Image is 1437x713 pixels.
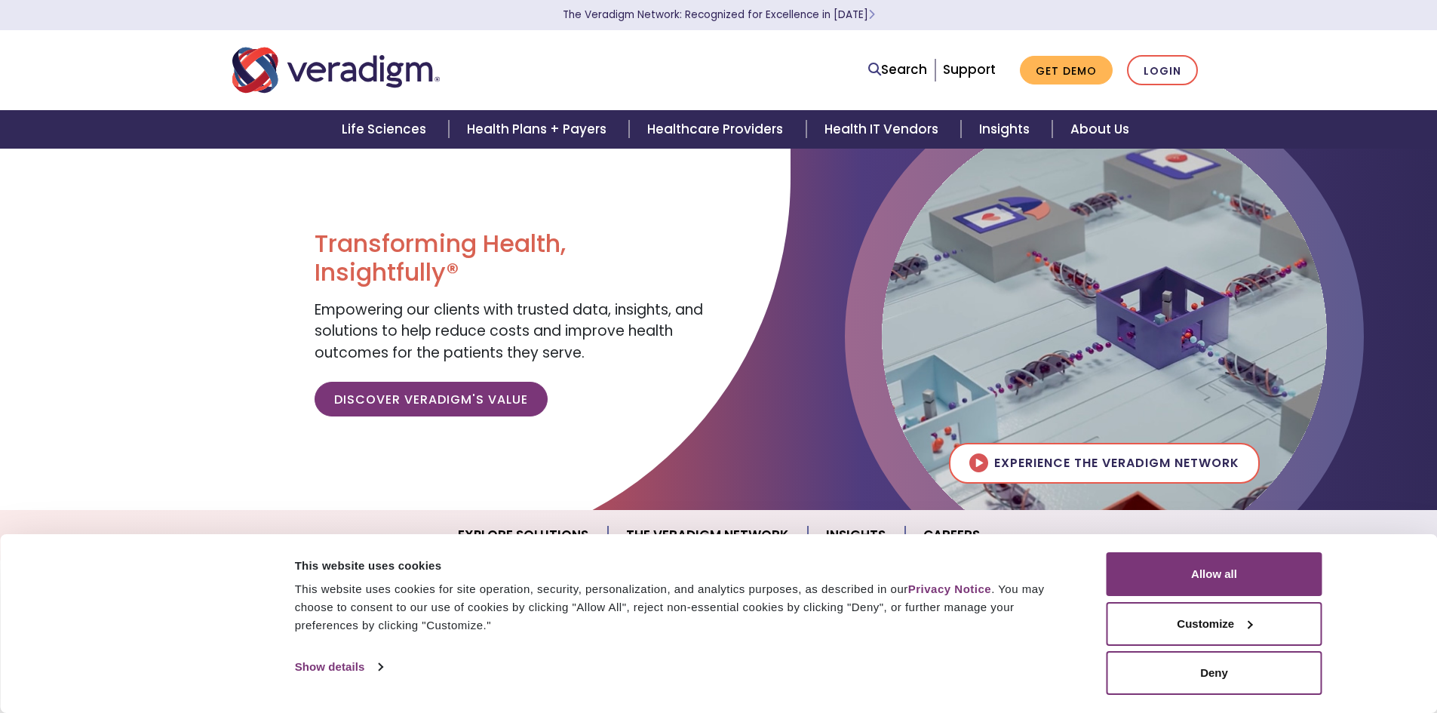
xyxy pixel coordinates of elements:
a: Login [1127,55,1198,86]
a: Support [943,60,996,78]
span: Empowering our clients with trusted data, insights, and solutions to help reduce costs and improv... [315,300,703,363]
div: This website uses cookies for site operation, security, personalization, and analytics purposes, ... [295,580,1073,635]
h1: Transforming Health, Insightfully® [315,229,707,287]
a: Show details [295,656,382,678]
a: The Veradigm Network: Recognized for Excellence in [DATE]Learn More [563,8,875,22]
button: Allow all [1107,552,1322,596]
a: Explore Solutions [440,516,608,555]
a: Privacy Notice [908,582,991,595]
button: Customize [1107,602,1322,646]
a: About Us [1052,110,1147,149]
a: Life Sciences [324,110,449,149]
button: Deny [1107,651,1322,695]
a: Healthcare Providers [629,110,806,149]
a: The Veradigm Network [608,516,808,555]
a: Health Plans + Payers [449,110,629,149]
a: Search [868,60,927,80]
a: Insights [808,516,905,555]
a: Discover Veradigm's Value [315,382,548,416]
a: Careers [905,516,998,555]
a: Get Demo [1020,56,1113,85]
span: Learn More [868,8,875,22]
div: This website uses cookies [295,557,1073,575]
a: Health IT Vendors [806,110,961,149]
img: Veradigm logo [232,45,440,95]
a: Insights [961,110,1052,149]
